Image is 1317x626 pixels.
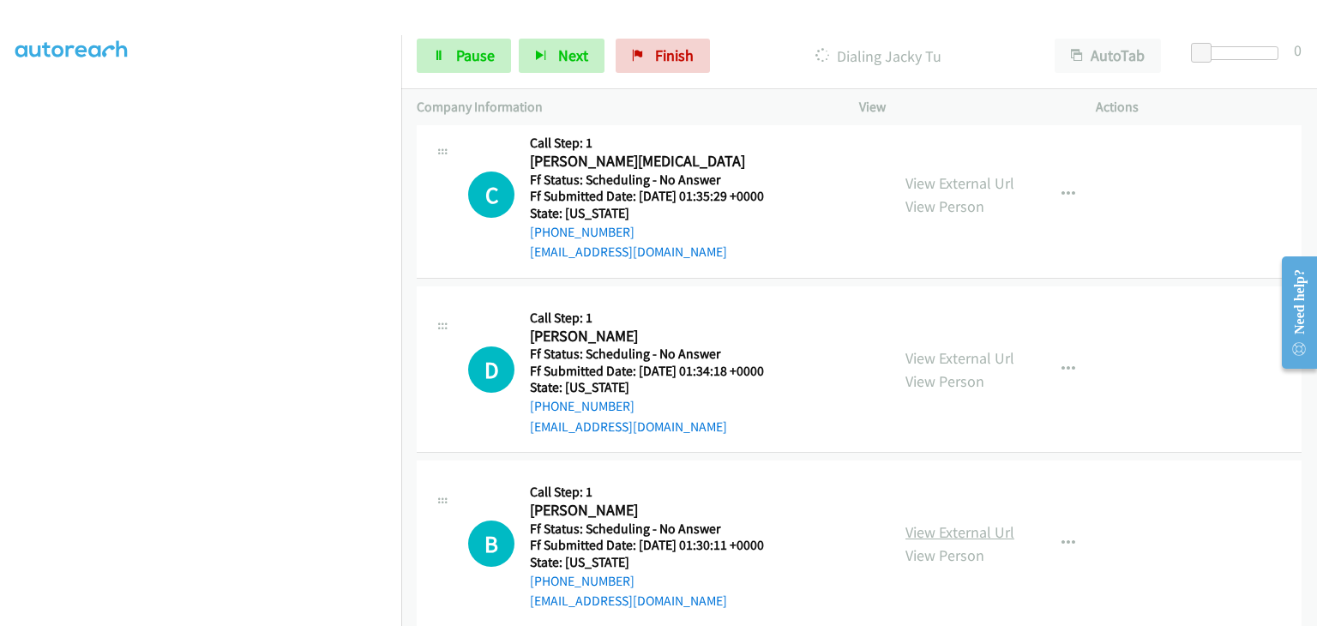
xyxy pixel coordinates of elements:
span: Next [558,45,588,65]
h5: State: [US_STATE] [530,205,785,222]
h1: B [468,521,514,567]
button: Next [519,39,604,73]
p: Actions [1096,97,1302,117]
div: The call is yet to be attempted [468,172,514,218]
h1: D [468,346,514,393]
h1: C [468,172,514,218]
a: [PHONE_NUMBER] [530,398,634,414]
p: View [859,97,1065,117]
h5: State: [US_STATE] [530,554,785,571]
div: 0 [1294,39,1302,62]
h2: [PERSON_NAME] [530,327,785,346]
a: View Person [905,545,984,565]
h5: State: [US_STATE] [530,379,785,396]
h5: Ff Status: Scheduling - No Answer [530,521,785,538]
a: View External Url [905,348,1014,368]
div: Delay between calls (in seconds) [1200,46,1278,60]
a: View Person [905,371,984,391]
h5: Call Step: 1 [530,135,785,152]
h5: Ff Status: Scheduling - No Answer [530,172,785,189]
h5: Call Step: 1 [530,484,785,501]
a: [EMAIL_ADDRESS][DOMAIN_NAME] [530,593,727,609]
h5: Ff Submitted Date: [DATE] 01:34:18 +0000 [530,363,785,380]
div: The call is yet to be attempted [468,346,514,393]
a: [PHONE_NUMBER] [530,573,634,589]
h5: Ff Submitted Date: [DATE] 01:30:11 +0000 [530,537,785,554]
p: Company Information [417,97,828,117]
a: View External Url [905,173,1014,193]
a: View External Url [905,522,1014,542]
a: Finish [616,39,710,73]
a: [EMAIL_ADDRESS][DOMAIN_NAME] [530,244,727,260]
h2: [PERSON_NAME][MEDICAL_DATA] [530,152,785,172]
a: View Person [905,196,984,216]
span: Finish [655,45,694,65]
h5: Ff Status: Scheduling - No Answer [530,346,785,363]
p: Dialing Jacky Tu [733,45,1024,68]
h5: Ff Submitted Date: [DATE] 01:35:29 +0000 [530,188,785,205]
a: [PHONE_NUMBER] [530,224,634,240]
h5: Call Step: 1 [530,310,785,327]
h2: [PERSON_NAME] [530,501,785,521]
div: The call is yet to be attempted [468,521,514,567]
button: AutoTab [1055,39,1161,73]
iframe: Resource Center [1268,244,1317,381]
a: Pause [417,39,511,73]
a: [EMAIL_ADDRESS][DOMAIN_NAME] [530,418,727,435]
span: Pause [456,45,495,65]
